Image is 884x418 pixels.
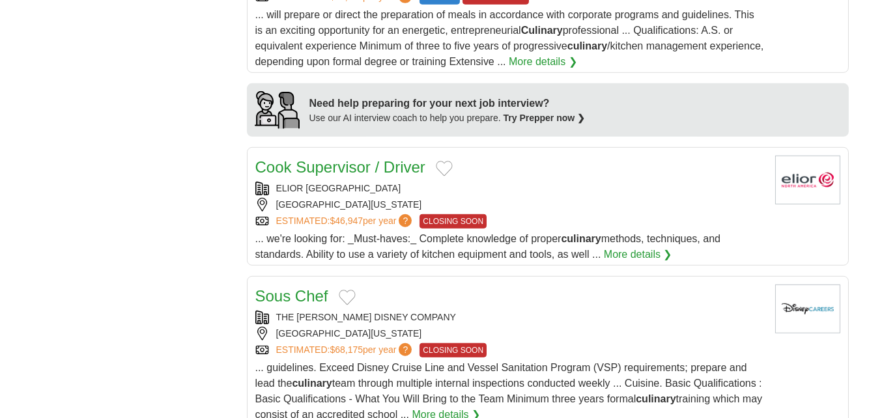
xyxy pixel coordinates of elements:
[309,96,586,111] div: Need help preparing for your next job interview?
[309,111,586,125] div: Use our AI interview coach to help you prepare.
[330,344,363,355] span: $68,175
[636,393,676,404] strong: culinary
[436,161,453,176] button: Add to favorite jobs
[521,25,563,36] strong: Culinary
[276,183,401,193] a: ELIOR [GEOGRAPHIC_DATA]
[509,54,577,70] a: More details ❯
[276,214,415,229] a: ESTIMATED:$46,947per year?
[399,343,412,356] span: ?
[339,290,356,305] button: Add to favorite jobs
[420,214,487,229] span: CLOSING SOON
[276,312,456,322] a: THE [PERSON_NAME] DISNEY COMPANY
[255,198,765,212] div: [GEOGRAPHIC_DATA][US_STATE]
[330,216,363,226] span: $46,947
[420,343,487,357] span: CLOSING SOON
[255,287,328,305] a: Sous Chef
[504,113,586,123] a: Try Prepper now ❯
[561,233,601,244] strong: culinary
[276,343,415,357] a: ESTIMATED:$68,175per year?
[292,378,332,389] strong: culinary
[775,285,840,333] img: Disney logo
[255,158,425,176] a: Cook Supervisor / Driver
[255,9,764,67] span: ... will prepare or direct the preparation of meals in accordance with corporate programs and gui...
[775,156,840,204] img: Elior North America logo
[567,40,607,51] strong: culinary
[604,247,672,262] a: More details ❯
[255,327,765,341] div: [GEOGRAPHIC_DATA][US_STATE]
[399,214,412,227] span: ?
[255,233,721,260] span: ... we're looking for: _Must-haves:_ Complete knowledge of proper methods, techniques, and standa...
